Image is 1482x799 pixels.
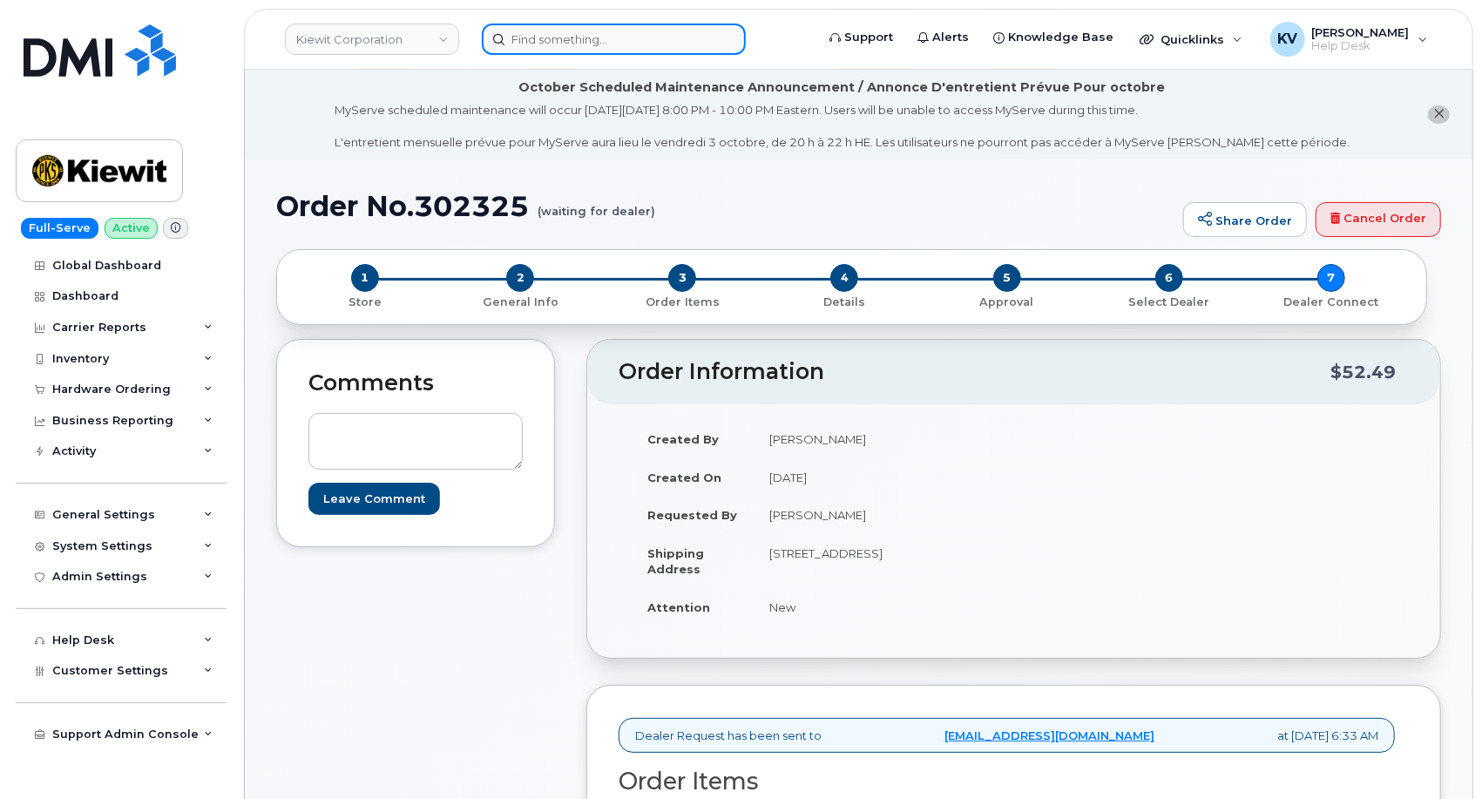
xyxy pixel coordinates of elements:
[647,508,737,522] strong: Requested By
[276,191,1174,221] h1: Order No.302325
[754,420,1001,458] td: [PERSON_NAME]
[1406,723,1469,786] iframe: Messenger Launcher
[1428,105,1450,124] button: close notification
[647,471,721,484] strong: Created On
[647,432,719,446] strong: Created By
[1155,264,1183,292] span: 6
[619,360,1330,384] h2: Order Information
[298,295,432,310] p: Store
[619,718,1395,754] div: Dealer Request has been sent to at [DATE] 6:33 AM
[754,496,1001,534] td: [PERSON_NAME]
[308,371,523,396] h2: Comments
[754,534,1001,588] td: [STREET_ADDRESS]
[538,191,655,218] small: (waiting for dealer)
[351,264,379,292] span: 1
[933,295,1081,310] p: Approval
[608,295,756,310] p: Order Items
[335,102,1350,151] div: MyServe scheduled maintenance will occur [DATE][DATE] 8:00 PM - 10:00 PM Eastern. Users will be u...
[944,728,1154,744] a: [EMAIL_ADDRESS][DOMAIN_NAME]
[506,264,534,292] span: 2
[308,483,440,515] input: Leave Comment
[439,292,601,310] a: 2 General Info
[647,546,704,577] strong: Shipping Address
[601,292,763,310] a: 3 Order Items
[754,458,1001,497] td: [DATE]
[763,292,925,310] a: 4 Details
[770,295,918,310] p: Details
[291,292,439,310] a: 1 Store
[926,292,1088,310] a: 5 Approval
[993,264,1021,292] span: 5
[1088,292,1250,310] a: 6 Select Dealer
[668,264,696,292] span: 3
[1183,202,1307,237] a: Share Order
[446,295,594,310] p: General Info
[830,264,858,292] span: 4
[1316,202,1441,237] a: Cancel Order
[1330,355,1396,389] div: $52.49
[647,600,710,614] strong: Attention
[754,588,1001,626] td: New
[619,769,1395,795] h2: Order Items
[519,78,1166,97] div: October Scheduled Maintenance Announcement / Annonce D'entretient Prévue Pour octobre
[1095,295,1243,310] p: Select Dealer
